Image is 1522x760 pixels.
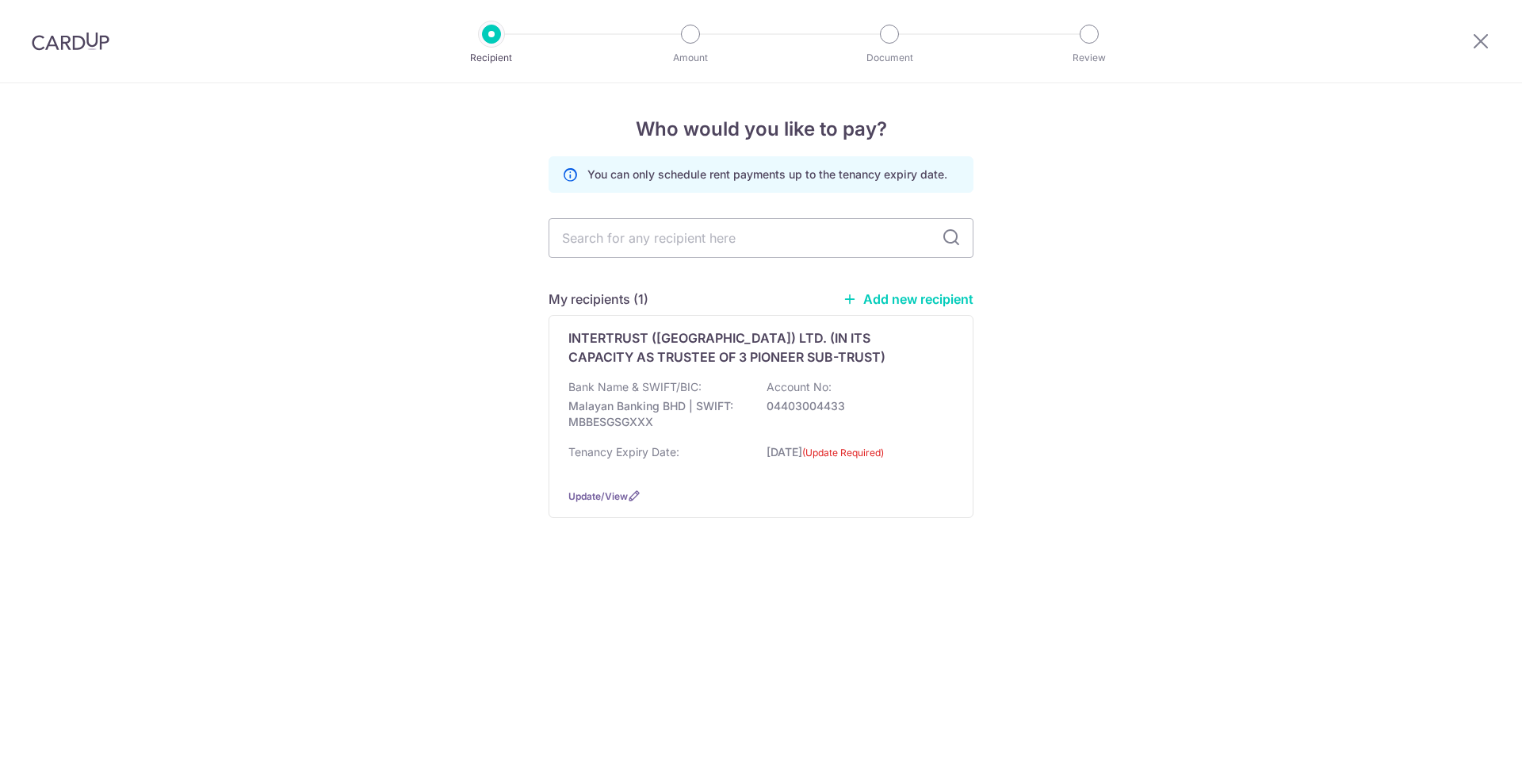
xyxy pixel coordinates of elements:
[767,379,832,395] p: Account No:
[767,444,944,470] p: [DATE]
[568,444,679,460] p: Tenancy Expiry Date:
[587,167,947,182] p: You can only schedule rent payments up to the tenancy expiry date.
[549,115,973,144] h4: Who would you like to pay?
[32,32,109,51] img: CardUp
[802,445,884,461] label: (Update Required)
[767,398,944,414] p: 04403004433
[433,50,550,66] p: Recipient
[831,50,948,66] p: Document
[568,398,746,430] p: Malayan Banking BHD | SWIFT: MBBESGSGXXX
[632,50,749,66] p: Amount
[1031,50,1148,66] p: Review
[843,291,973,307] a: Add new recipient
[568,328,935,367] p: INTERTRUST ([GEOGRAPHIC_DATA]) LTD. (IN ITS CAPACITY AS TRUSTEE OF 3 PIONEER SUB-TRUST)
[568,490,628,502] a: Update/View
[549,290,648,309] h5: My recipients (1)
[568,379,702,395] p: Bank Name & SWIFT/BIC:
[549,218,973,258] input: Search for any recipient here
